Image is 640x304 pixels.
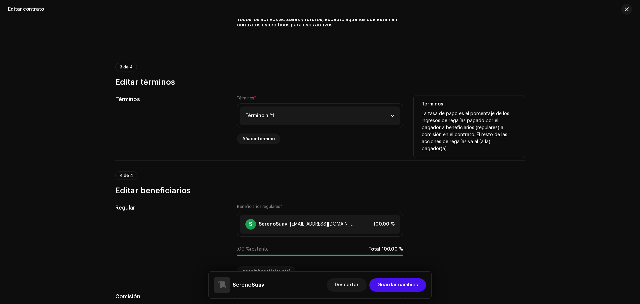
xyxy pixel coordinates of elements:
[368,247,403,252] div: 100,00 %
[115,185,525,196] h3: Editar beneficiarios
[237,247,269,252] div: ,00 %
[237,266,296,277] button: Añadir beneficiario(a)
[422,101,517,108] p: Términos:
[290,222,355,227] div: renattoserro@gmail.com
[240,106,400,125] p-accordion-header: Término n.°1
[242,132,275,145] span: Añadir término
[120,174,133,178] span: 4 de 4
[120,65,133,69] span: 3 de 4
[377,278,418,292] span: Guardar cambios
[422,110,517,153] p: La tasa de pago es el porcentaje de los ingresos de regalías pagado por el pagador a beneficiario...
[237,133,280,144] button: Añadir término
[245,219,256,230] div: S
[245,113,274,118] div: Término n.°1
[369,278,426,292] button: Guardar cambios
[259,222,287,227] div: SerenoSuav
[250,247,269,252] span: restante
[115,77,525,87] h3: Editar términos
[237,95,403,101] label: Términos
[237,204,282,209] label: Beneficiarios regulares
[115,95,226,103] h5: Términos
[327,278,367,292] button: Descartar
[335,278,359,292] span: Descartar
[115,293,226,301] h5: Comisión
[237,17,403,28] div: Todos los activos actuales y futuros, excepto aquellos que están en contratos específicos para es...
[368,247,382,252] span: Total:
[233,281,264,289] h5: SerenoSuav
[373,222,395,227] div: 100,00 %
[115,204,226,212] h5: Regular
